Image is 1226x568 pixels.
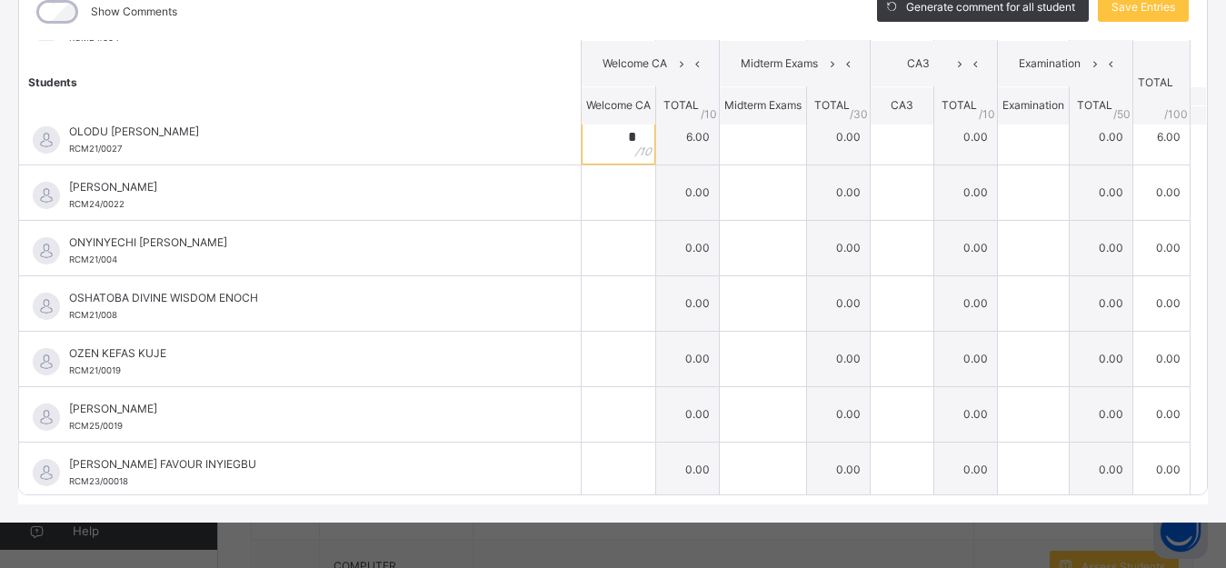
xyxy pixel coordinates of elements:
span: TOTAL [663,98,699,112]
td: 0.00 [933,386,997,442]
td: 0.00 [655,220,719,275]
td: 0.00 [1069,331,1132,386]
td: 0.00 [1132,220,1190,275]
span: CA3 [884,55,952,72]
span: [PERSON_NAME] [69,401,540,417]
td: 0.00 [933,442,997,497]
span: Examination [1002,98,1064,112]
td: 0.00 [655,164,719,220]
td: 0.00 [1132,164,1190,220]
span: CA3 [891,98,913,112]
th: TOTAL [1132,40,1190,125]
td: 0.00 [1069,164,1132,220]
td: 0.00 [806,386,870,442]
td: 0.00 [1069,275,1132,331]
td: 6.00 [1132,109,1190,164]
span: / 50 [1113,105,1131,122]
td: 0.00 [655,331,719,386]
span: RCM21/008 [69,310,117,320]
span: / 10 [701,105,717,122]
span: Welcome CA [595,55,674,72]
td: 0.00 [1132,442,1190,497]
span: / 10 [979,105,995,122]
td: 0.00 [1069,442,1132,497]
span: RCM25/0019 [69,421,123,431]
td: 0.00 [806,275,870,331]
label: Show Comments [91,4,177,20]
span: ONYINYECHI [PERSON_NAME] [69,234,540,251]
td: 0.00 [933,109,997,164]
span: RCM21/004 [69,254,117,264]
td: 0.00 [1132,275,1190,331]
td: 0.00 [933,164,997,220]
td: 0.00 [1132,331,1190,386]
td: 0.00 [806,164,870,220]
td: 0.00 [806,442,870,497]
span: [PERSON_NAME] FAVOUR INYIEGBU [69,456,540,473]
td: 0.00 [806,331,870,386]
td: 0.00 [1132,386,1190,442]
td: 0.00 [806,220,870,275]
span: [PERSON_NAME] [69,179,540,195]
span: Midterm Exams [733,55,825,72]
img: default.svg [33,348,60,375]
span: RCM21/0027 [69,144,122,154]
span: Examination [1012,55,1088,72]
img: default.svg [33,293,60,320]
span: / 30 [850,105,868,122]
td: 0.00 [1069,386,1132,442]
span: TOTAL [942,98,977,112]
span: /100 [1164,105,1188,122]
span: TOTAL [814,98,850,112]
span: RCM21/0019 [69,365,121,375]
td: 0.00 [1069,109,1132,164]
td: 0.00 [933,275,997,331]
span: OZEN KEFAS KUJE [69,345,540,362]
td: 0.00 [933,331,997,386]
span: OLODU [PERSON_NAME] [69,124,540,140]
img: default.svg [33,126,60,154]
img: default.svg [33,182,60,209]
td: 0.00 [655,442,719,497]
td: 0.00 [806,109,870,164]
img: default.svg [33,404,60,431]
span: RCM23/00018 [69,476,128,486]
td: 6.00 [655,109,719,164]
td: 0.00 [1069,220,1132,275]
span: Welcome CA [586,98,651,112]
span: Students [28,75,77,88]
span: RCM24/0022 [69,199,125,209]
img: default.svg [33,459,60,486]
td: 0.00 [933,220,997,275]
img: default.svg [33,237,60,264]
td: 0.00 [655,386,719,442]
td: 0.00 [655,275,719,331]
span: OSHATOBA DIVINE WISDOM ENOCH [69,290,540,306]
span: Midterm Exams [724,98,802,112]
span: TOTAL [1077,98,1112,112]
